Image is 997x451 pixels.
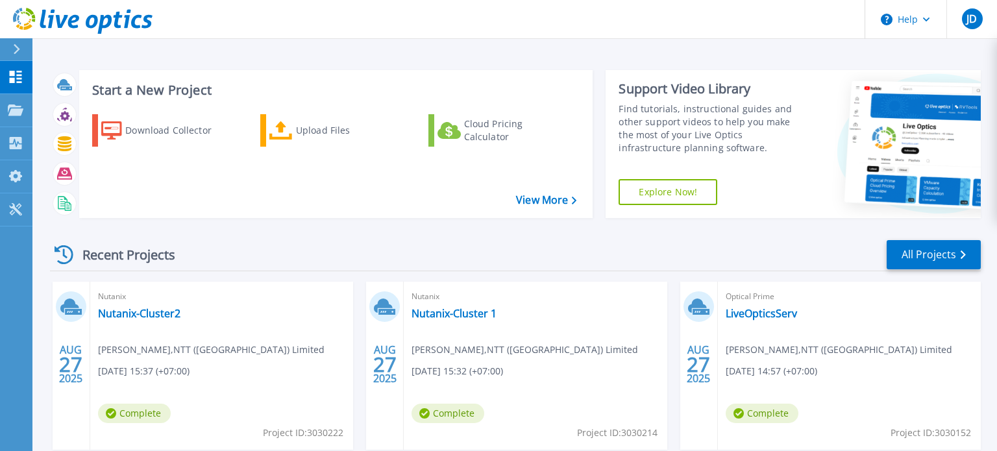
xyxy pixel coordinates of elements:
[726,404,798,423] span: Complete
[887,240,981,269] a: All Projects
[412,307,497,320] a: Nutanix-Cluster 1
[373,341,397,388] div: AUG 2025
[260,114,405,147] a: Upload Files
[98,289,345,304] span: Nutanix
[373,359,397,370] span: 27
[619,80,807,97] div: Support Video Library
[726,307,797,320] a: LiveOpticsServ
[891,426,971,440] span: Project ID: 3030152
[412,404,484,423] span: Complete
[726,343,952,357] span: [PERSON_NAME] , NTT ([GEOGRAPHIC_DATA]) Limited
[125,117,229,143] div: Download Collector
[412,343,638,357] span: [PERSON_NAME] , NTT ([GEOGRAPHIC_DATA]) Limited
[619,179,717,205] a: Explore Now!
[296,117,400,143] div: Upload Files
[464,117,568,143] div: Cloud Pricing Calculator
[98,343,325,357] span: [PERSON_NAME] , NTT ([GEOGRAPHIC_DATA]) Limited
[263,426,343,440] span: Project ID: 3030222
[726,364,817,378] span: [DATE] 14:57 (+07:00)
[98,307,180,320] a: Nutanix-Cluster2
[726,289,973,304] span: Optical Prime
[98,364,190,378] span: [DATE] 15:37 (+07:00)
[59,359,82,370] span: 27
[412,289,659,304] span: Nutanix
[92,114,237,147] a: Download Collector
[92,83,576,97] h3: Start a New Project
[50,239,193,271] div: Recent Projects
[58,341,83,388] div: AUG 2025
[966,14,977,24] span: JD
[412,364,503,378] span: [DATE] 15:32 (+07:00)
[619,103,807,154] div: Find tutorials, instructional guides and other support videos to help you make the most of your L...
[686,341,711,388] div: AUG 2025
[687,359,710,370] span: 27
[577,426,658,440] span: Project ID: 3030214
[516,194,576,206] a: View More
[428,114,573,147] a: Cloud Pricing Calculator
[98,404,171,423] span: Complete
